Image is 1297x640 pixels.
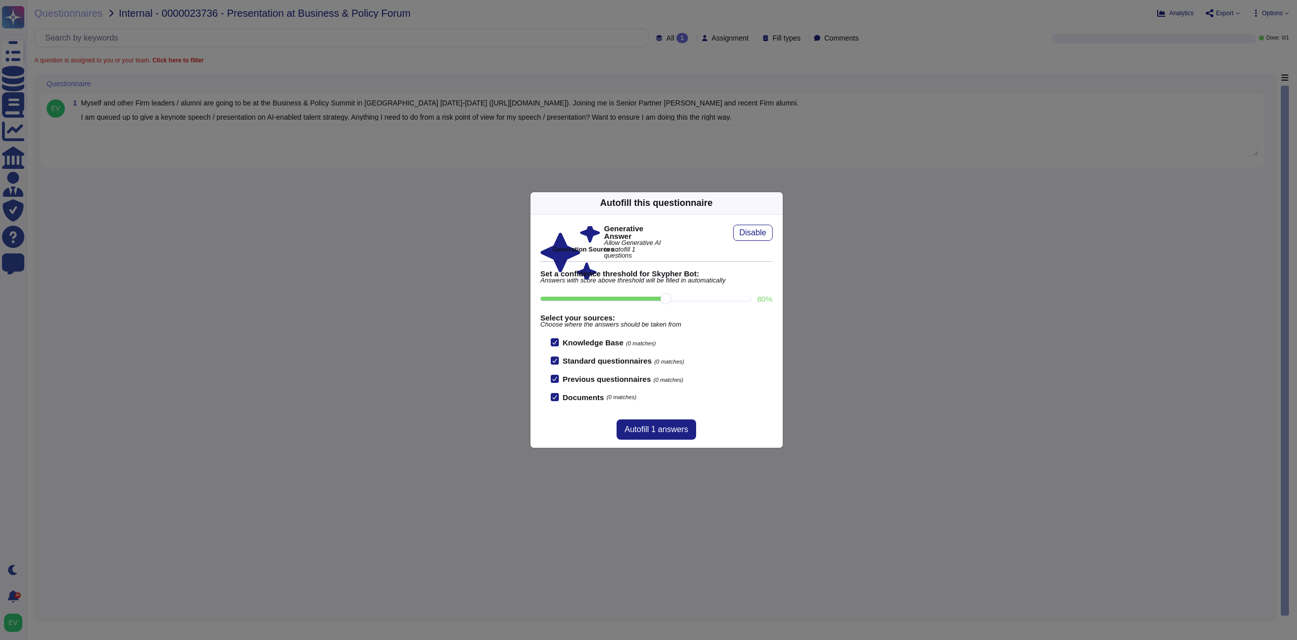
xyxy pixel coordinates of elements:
[757,295,772,303] label: 80 %
[604,225,664,240] b: Generative Answer
[541,322,773,328] span: Choose where the answers should be taken from
[604,240,664,259] span: Allow Generative AI to autofill 1 questions
[739,229,766,237] span: Disable
[606,395,636,400] span: (0 matches)
[563,338,624,347] b: Knowledge Base
[654,359,684,365] span: (0 matches)
[625,425,688,434] span: Autofill 1 answers
[600,196,712,210] div: Autofill this questionnaire
[541,277,773,284] span: Answers with score above threshold will be filled in automatically
[626,340,656,346] span: (0 matches)
[541,314,773,322] b: Select your sources:
[617,419,696,440] button: Autofill 1 answers
[553,245,618,253] b: Generation Sources :
[563,394,604,401] b: Documents
[654,377,683,383] span: (0 matches)
[733,225,772,241] button: Disable
[541,270,773,277] b: Set a confidence threshold for Skypher Bot:
[563,357,652,365] b: Standard questionnaires
[563,375,651,383] b: Previous questionnaires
